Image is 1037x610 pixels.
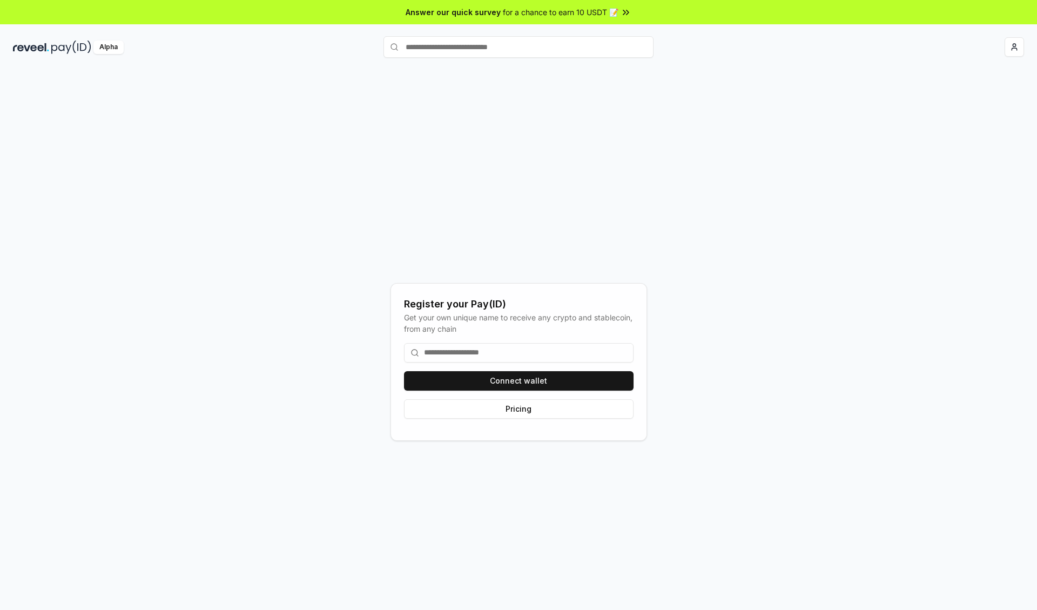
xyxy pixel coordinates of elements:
span: for a chance to earn 10 USDT 📝 [503,6,618,18]
div: Get your own unique name to receive any crypto and stablecoin, from any chain [404,312,634,334]
img: reveel_dark [13,41,49,54]
img: pay_id [51,41,91,54]
div: Register your Pay(ID) [404,297,634,312]
button: Connect wallet [404,371,634,391]
span: Answer our quick survey [406,6,501,18]
button: Pricing [404,399,634,419]
div: Alpha [93,41,124,54]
